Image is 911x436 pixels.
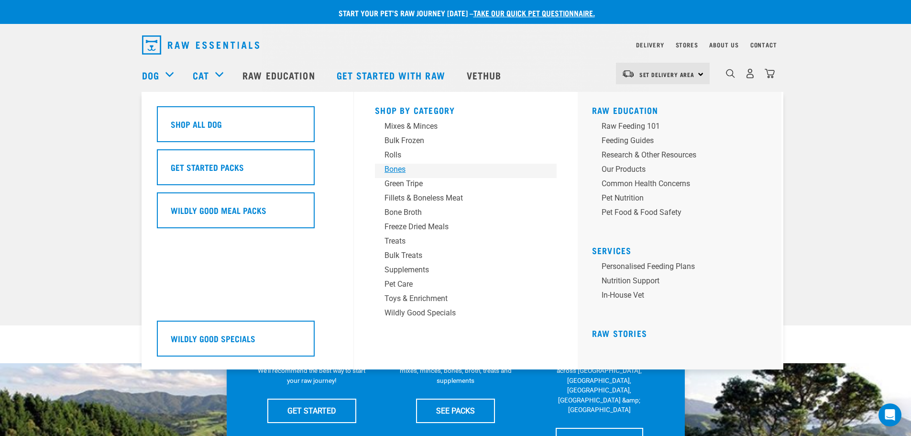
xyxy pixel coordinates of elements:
[592,135,774,149] a: Feeding Guides
[416,399,495,423] a: SEE PACKS
[375,264,557,279] a: Supplements
[157,106,339,149] a: Shop All Dog
[473,11,595,15] a: take our quick pet questionnaire.
[384,250,534,261] div: Bulk Treats
[142,35,259,55] img: Raw Essentials Logo
[134,32,777,58] nav: dropdown navigation
[157,321,339,364] a: Wildly Good Specials
[171,118,222,130] h5: Shop All Dog
[602,178,751,190] div: Common Health Concerns
[602,149,751,161] div: Research & Other Resources
[622,69,635,78] img: van-moving.png
[375,250,557,264] a: Bulk Treats
[375,121,557,135] a: Mixes & Minces
[375,235,557,250] a: Treats
[384,279,534,290] div: Pet Care
[384,221,534,233] div: Freeze Dried Meals
[375,192,557,207] a: Fillets & Boneless Meat
[592,149,774,164] a: Research & Other Resources
[592,192,774,207] a: Pet Nutrition
[878,403,901,426] div: Open Intercom Messenger
[709,43,738,46] a: About Us
[592,121,774,135] a: Raw Feeding 101
[171,204,266,216] h5: Wildly Good Meal Packs
[384,135,534,146] div: Bulk Frozen
[636,43,664,46] a: Delivery
[384,121,534,132] div: Mixes & Minces
[457,56,514,94] a: Vethub
[745,68,755,78] img: user.png
[142,68,159,82] a: Dog
[375,307,557,322] a: Wildly Good Specials
[765,68,775,78] img: home-icon@2x.png
[157,149,339,192] a: Get Started Packs
[267,399,356,423] a: GET STARTED
[592,261,774,275] a: Personalised Feeding Plans
[602,192,751,204] div: Pet Nutrition
[384,307,534,319] div: Wildly Good Specials
[592,331,647,335] a: Raw Stories
[592,246,774,253] h5: Services
[602,135,751,146] div: Feeding Guides
[375,279,557,293] a: Pet Care
[592,178,774,192] a: Common Health Concerns
[592,108,659,112] a: Raw Education
[384,235,534,247] div: Treats
[375,207,557,221] a: Bone Broth
[327,56,457,94] a: Get started with Raw
[592,207,774,221] a: Pet Food & Food Safety
[602,164,751,175] div: Our Products
[592,290,774,304] a: In-house vet
[171,332,255,345] h5: Wildly Good Specials
[375,135,557,149] a: Bulk Frozen
[726,69,735,78] img: home-icon-1@2x.png
[384,149,534,161] div: Rolls
[592,275,774,290] a: Nutrition Support
[375,149,557,164] a: Rolls
[750,43,777,46] a: Contact
[375,105,557,113] h5: Shop By Category
[193,68,209,82] a: Cat
[384,293,534,304] div: Toys & Enrichment
[592,164,774,178] a: Our Products
[384,264,534,276] div: Supplements
[602,121,751,132] div: Raw Feeding 101
[171,161,244,173] h5: Get Started Packs
[375,293,557,307] a: Toys & Enrichment
[639,73,695,76] span: Set Delivery Area
[375,164,557,178] a: Bones
[384,207,534,218] div: Bone Broth
[602,207,751,218] div: Pet Food & Food Safety
[157,192,339,235] a: Wildly Good Meal Packs
[676,43,698,46] a: Stores
[233,56,327,94] a: Raw Education
[384,178,534,190] div: Green Tripe
[375,178,557,192] a: Green Tripe
[384,192,534,204] div: Fillets & Boneless Meat
[543,347,656,415] p: We have 17 stores specialising in raw pet food &amp; nutritional advice across [GEOGRAPHIC_DATA],...
[375,221,557,235] a: Freeze Dried Meals
[384,164,534,175] div: Bones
